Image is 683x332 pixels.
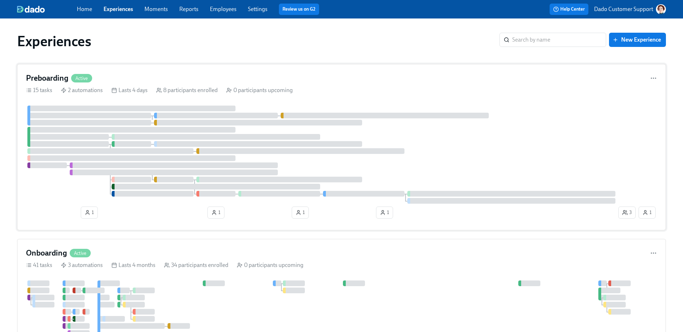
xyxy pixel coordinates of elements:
[614,36,661,43] span: New Experience
[292,207,309,219] button: 1
[156,86,218,94] div: 8 participants enrolled
[26,261,52,269] div: 41 tasks
[594,4,666,14] button: Dado Customer Support
[17,33,91,50] h1: Experiences
[248,6,268,12] a: Settings
[26,73,68,84] h4: Preboarding
[211,209,221,216] span: 1
[26,86,52,94] div: 15 tasks
[380,209,389,216] span: 1
[296,209,305,216] span: 1
[71,76,92,81] span: Active
[639,207,656,219] button: 1
[77,6,92,12] a: Home
[207,207,224,219] button: 1
[279,4,319,15] button: Review us on G2
[164,261,228,269] div: 34 participants enrolled
[144,6,168,12] a: Moments
[81,207,98,219] button: 1
[179,6,198,12] a: Reports
[282,6,316,13] a: Review us on G2
[594,5,653,13] p: Dado Customer Support
[111,86,148,94] div: Lasts 4 days
[17,6,77,13] a: dado
[376,207,393,219] button: 1
[609,33,666,47] button: New Experience
[17,64,666,230] a: PreboardingActive15 tasks 2 automations Lasts 4 days 8 participants enrolled 0 participants upcom...
[553,6,585,13] span: Help Center
[61,261,103,269] div: 3 automations
[61,86,103,94] div: 2 automations
[226,86,293,94] div: 0 participants upcoming
[622,209,632,216] span: 3
[550,4,588,15] button: Help Center
[512,33,606,47] input: Search by name
[104,6,133,12] a: Experiences
[111,261,155,269] div: Lasts 4 months
[237,261,303,269] div: 0 participants upcoming
[656,4,666,14] img: AATXAJw-nxTkv1ws5kLOi-TQIsf862R-bs_0p3UQSuGH=s96-c
[642,209,652,216] span: 1
[210,6,237,12] a: Employees
[618,207,636,219] button: 3
[85,209,94,216] span: 1
[17,6,45,13] img: dado
[26,248,67,258] h4: Onboarding
[70,251,91,256] span: Active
